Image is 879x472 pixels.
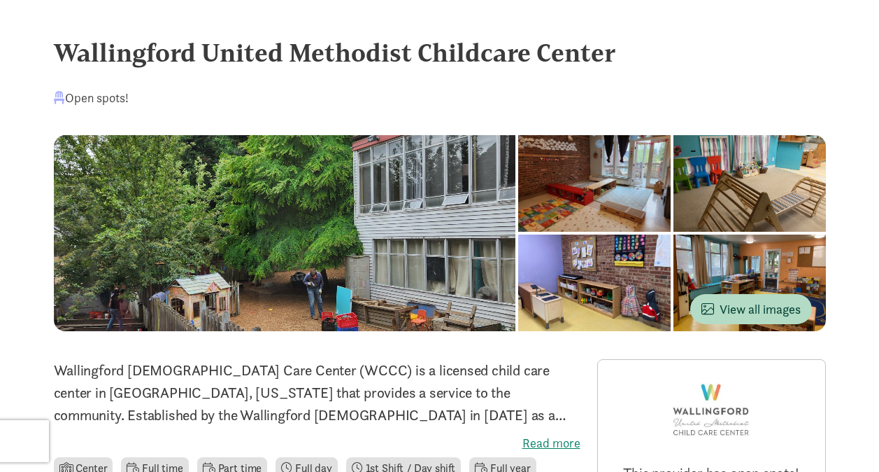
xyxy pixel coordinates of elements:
label: Read more [54,435,580,452]
div: Open spots! [54,88,129,107]
img: Provider logo [669,371,753,447]
p: Wallingford [DEMOGRAPHIC_DATA] Care Center (WCCC) is a licensed child care center in [GEOGRAPHIC_... [54,359,580,426]
span: View all images [701,300,801,319]
button: View all images [690,294,812,324]
div: Wallingford United Methodist Childcare Center [54,34,826,71]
